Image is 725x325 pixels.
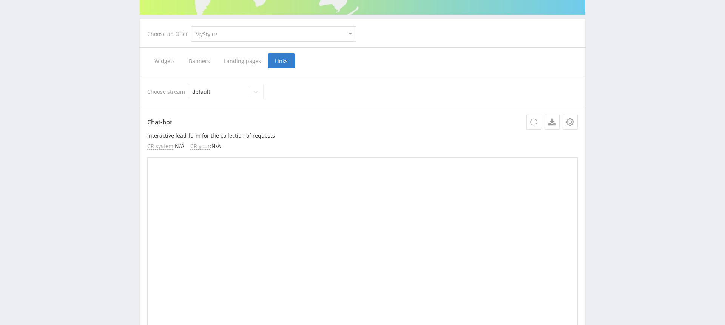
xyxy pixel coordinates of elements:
[563,115,578,130] button: Settings
[268,53,295,68] span: Links
[147,143,173,150] span: CR system
[526,115,541,130] button: Update
[545,115,560,130] a: Download
[147,84,578,99] div: Choose stream
[182,53,217,68] span: Banners
[147,53,182,68] span: Widgets
[147,115,578,130] p: Chat-bot
[147,31,191,37] div: Choose an Offer
[190,143,210,150] span: CR your
[147,143,184,150] li: : N/A
[190,143,221,150] li: : N/A
[147,133,578,139] p: Interactive lead-form for the collection of requests
[217,53,268,68] span: Landing pages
